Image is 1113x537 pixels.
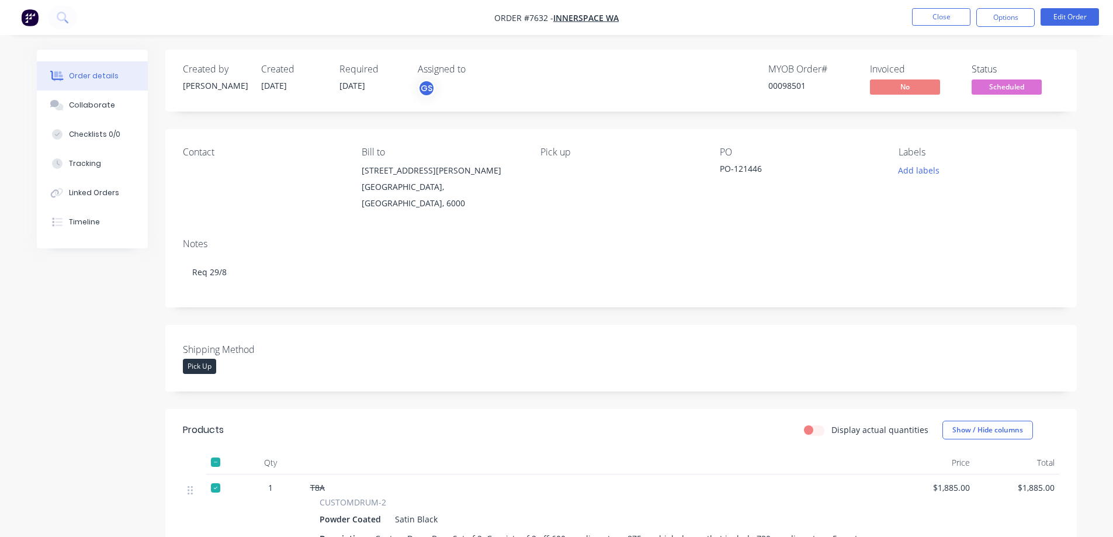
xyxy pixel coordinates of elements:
div: Assigned to [418,64,535,75]
div: Status [972,64,1059,75]
span: CUSTOMDRUM-2 [320,496,386,508]
div: Contact [183,147,343,158]
span: No [870,79,940,94]
button: GS [418,79,435,97]
div: Powder Coated [320,511,386,528]
span: Scheduled [972,79,1042,94]
div: Products [183,423,224,437]
img: Factory [21,9,39,26]
div: Checklists 0/0 [69,129,120,140]
div: Tracking [69,158,101,169]
div: Created by [183,64,247,75]
button: Close [912,8,970,26]
button: Scheduled [972,79,1042,97]
div: Created [261,64,325,75]
div: Total [975,451,1059,474]
div: Collaborate [69,100,115,110]
span: 1 [268,481,273,494]
span: $1,885.00 [894,481,970,494]
span: T8A [310,482,325,493]
div: Qty [235,451,306,474]
button: Tracking [37,149,148,178]
a: Innerspace WA [553,12,619,23]
div: MYOB Order # [768,64,856,75]
div: Price [890,451,975,474]
button: Order details [37,61,148,91]
div: PO [720,147,880,158]
div: Pick up [540,147,701,158]
span: [DATE] [339,80,365,91]
div: [STREET_ADDRESS][PERSON_NAME][GEOGRAPHIC_DATA], [GEOGRAPHIC_DATA], 6000 [362,162,522,212]
div: [STREET_ADDRESS][PERSON_NAME] [362,162,522,179]
span: [DATE] [261,80,287,91]
div: PO-121446 [720,162,866,179]
div: [PERSON_NAME] [183,79,247,92]
div: Invoiced [870,64,958,75]
div: Pick Up [183,359,216,374]
div: Req 29/8 [183,254,1059,290]
button: Timeline [37,207,148,237]
button: Add labels [892,162,946,178]
div: [GEOGRAPHIC_DATA], [GEOGRAPHIC_DATA], 6000 [362,179,522,212]
span: $1,885.00 [979,481,1055,494]
div: Labels [899,147,1059,158]
button: Collaborate [37,91,148,120]
label: Shipping Method [183,342,329,356]
label: Display actual quantities [831,424,928,436]
div: Satin Black [390,511,438,528]
button: Linked Orders [37,178,148,207]
span: Order #7632 - [494,12,553,23]
button: Edit Order [1041,8,1099,26]
div: Notes [183,238,1059,250]
div: 00098501 [768,79,856,92]
div: Required [339,64,404,75]
div: Linked Orders [69,188,119,198]
button: Show / Hide columns [942,421,1033,439]
div: Bill to [362,147,522,158]
button: Checklists 0/0 [37,120,148,149]
div: Order details [69,71,119,81]
button: Options [976,8,1035,27]
div: Timeline [69,217,100,227]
